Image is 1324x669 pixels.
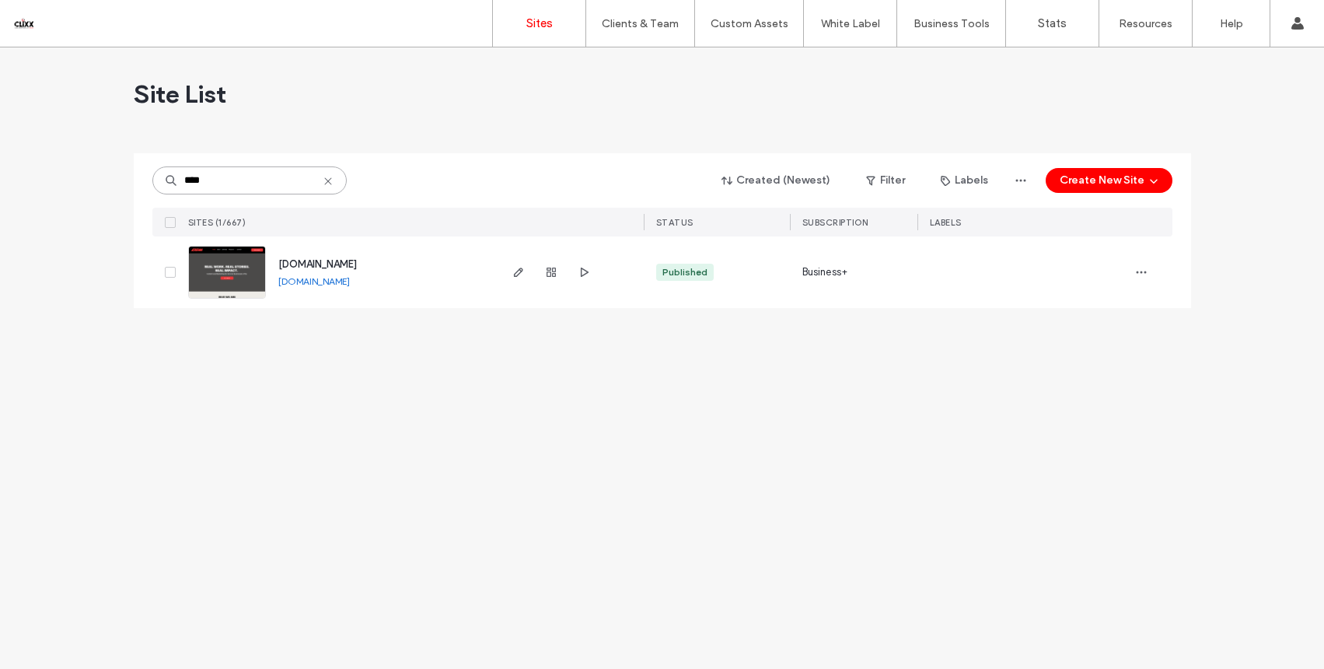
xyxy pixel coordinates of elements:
[802,217,868,228] span: SUBSCRIPTION
[1046,168,1172,193] button: Create New Site
[278,275,350,287] a: [DOMAIN_NAME]
[1220,17,1243,30] label: Help
[708,168,844,193] button: Created (Newest)
[1038,16,1067,30] label: Stats
[821,17,880,30] label: White Label
[914,17,990,30] label: Business Tools
[802,264,848,280] span: Business+
[188,217,246,228] span: SITES (1/667)
[927,168,1002,193] button: Labels
[662,265,707,279] div: Published
[526,16,553,30] label: Sites
[711,17,788,30] label: Custom Assets
[602,17,679,30] label: Clients & Team
[134,79,226,110] span: Site List
[851,168,921,193] button: Filter
[656,217,693,228] span: STATUS
[1119,17,1172,30] label: Resources
[36,11,68,25] span: Help
[278,258,357,270] a: [DOMAIN_NAME]
[930,217,962,228] span: LABELS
